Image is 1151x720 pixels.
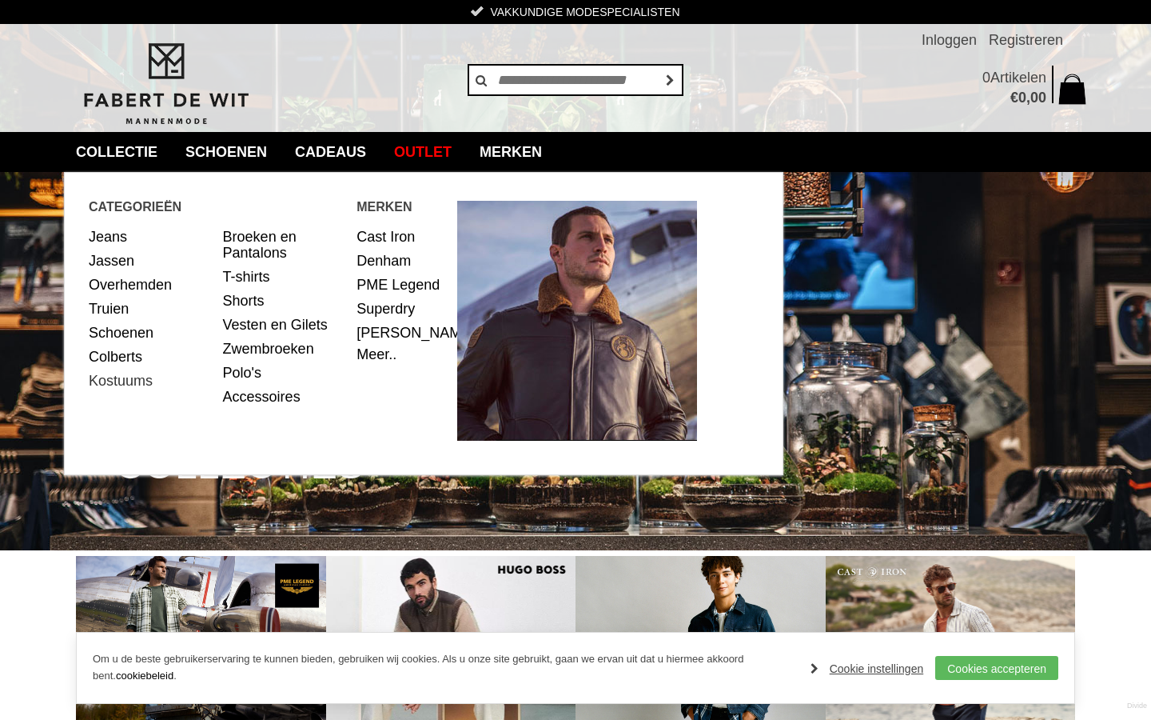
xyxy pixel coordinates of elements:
a: Denham [356,249,445,273]
span: 0 [1018,90,1026,106]
a: Overhemden [89,273,211,297]
span: Categorieën [89,197,356,217]
a: Cadeaus [283,132,378,172]
a: Jassen [89,249,211,273]
a: Polo's [223,361,345,385]
a: Schoenen [89,321,211,345]
span: , [1026,90,1030,106]
a: Colberts [89,345,211,369]
a: Merken [468,132,554,172]
a: PME Legend [356,273,445,297]
a: Vesten en Gilets [223,313,345,337]
a: T-shirts [223,265,345,289]
a: Outlet [382,132,464,172]
a: Cookie instellingen [810,657,924,681]
a: Registreren [989,24,1063,56]
a: Shorts [223,289,345,313]
img: Fabert de Wit [76,41,256,127]
a: Cookies accepteren [935,656,1058,680]
span: Merken [356,197,457,217]
a: Cast Iron [356,225,445,249]
img: Heren [457,201,697,441]
a: Meer.. [356,346,396,362]
span: 00 [1030,90,1046,106]
a: Broeken en Pantalons [223,225,345,265]
a: Divide [1127,696,1147,716]
a: Schoenen [173,132,279,172]
span: Artikelen [990,70,1046,86]
a: [PERSON_NAME] [356,321,445,345]
a: Superdry [356,297,445,321]
a: Zwembroeken [223,337,345,361]
p: Om u de beste gebruikerservaring te kunnen bieden, gebruiken wij cookies. Als u onze site gebruik... [93,651,795,685]
a: Kostuums [89,369,211,393]
a: Accessoires [223,385,345,409]
a: Jeans [89,225,211,249]
a: Inloggen [922,24,977,56]
span: 0 [982,70,990,86]
a: cookiebeleid [116,670,173,682]
a: collectie [64,132,169,172]
span: € [1010,90,1018,106]
a: Truien [89,297,211,321]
